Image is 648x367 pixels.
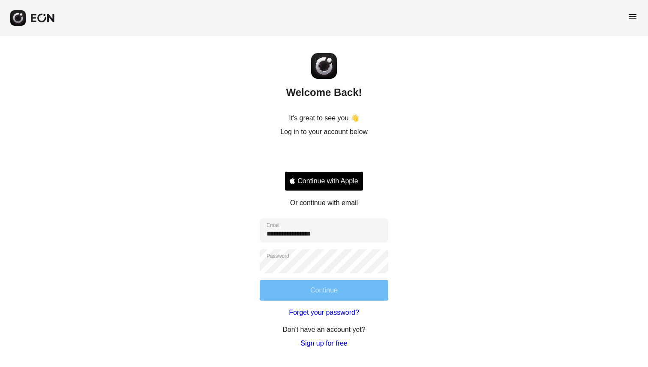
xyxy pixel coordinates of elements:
p: Log in to your account below [280,127,368,137]
a: Sign up for free [300,338,347,349]
h2: Welcome Back! [286,86,362,99]
p: It's great to see you 👋 [289,113,359,123]
label: Password [267,253,289,260]
button: Signin with apple ID [285,171,363,191]
p: Or continue with email [290,198,358,208]
span: menu [627,12,638,22]
p: Don't have an account yet? [282,325,365,335]
button: Continue [260,280,388,301]
label: Email [267,222,279,229]
a: Forget your password? [289,307,359,318]
iframe: Sign in with Google Button [280,146,368,165]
